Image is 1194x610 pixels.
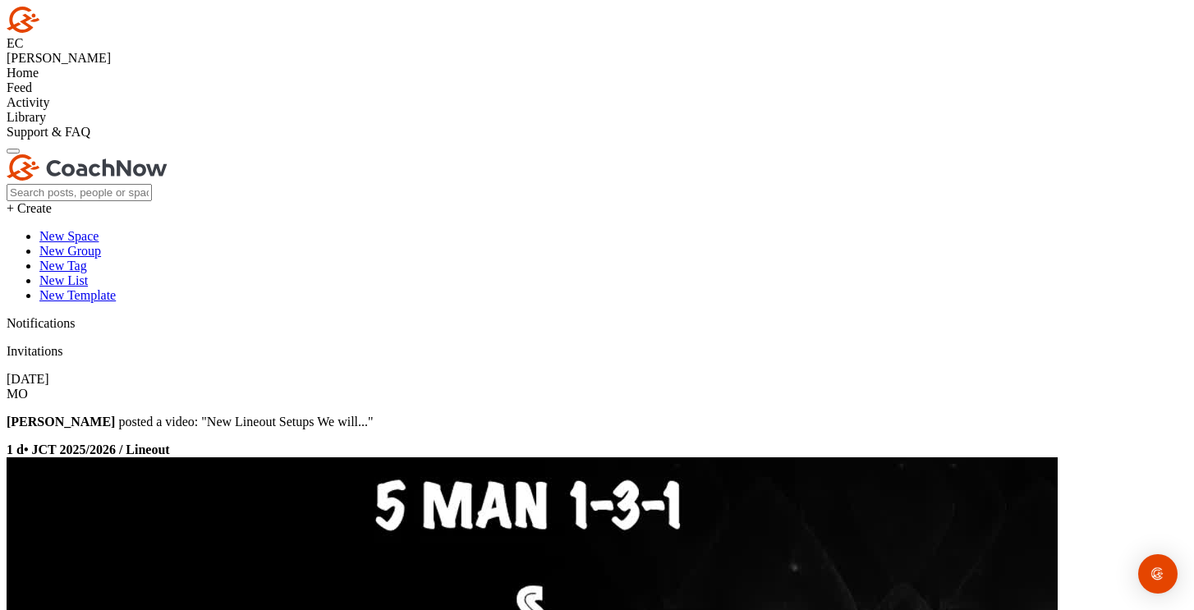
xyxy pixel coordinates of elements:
[7,316,1187,331] p: Notifications
[7,201,1187,216] div: + Create
[7,80,1187,95] div: Feed
[7,184,152,201] input: Search posts, people or spaces...
[1138,554,1178,594] div: Open Intercom Messenger
[7,443,170,456] b: 1 d • JCT 2025/2026 / Lineout
[7,154,168,181] img: CoachNow
[39,259,87,273] a: New Tag
[7,51,1187,66] div: [PERSON_NAME]
[7,110,1187,125] div: Library
[7,125,1187,140] div: Support & FAQ
[7,66,1187,80] div: Home
[39,244,101,258] a: New Group
[7,95,1187,110] div: Activity
[7,372,49,386] label: [DATE]
[39,229,99,243] a: New Space
[39,288,116,302] a: New Template
[7,415,115,429] b: [PERSON_NAME]
[7,7,168,33] img: CoachNow
[7,344,1187,359] p: Invitations
[39,273,88,287] a: New List
[7,387,1187,401] div: MO
[7,36,1187,51] div: EC
[7,415,374,429] span: posted a video : " New Lineout Setups We will... "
